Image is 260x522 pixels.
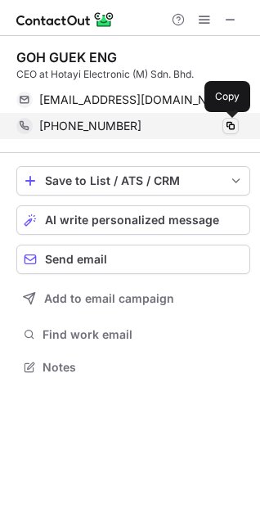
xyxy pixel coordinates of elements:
[39,92,226,107] span: [EMAIL_ADDRESS][DOMAIN_NAME]
[45,214,219,227] span: AI write personalized message
[16,10,114,29] img: ContactOut v5.3.10
[16,356,250,379] button: Notes
[39,119,141,133] span: [PHONE_NUMBER]
[16,205,250,235] button: AI write personalized message
[16,245,250,274] button: Send email
[43,360,244,375] span: Notes
[16,49,117,65] div: GOH GUEK ENG
[45,174,222,187] div: Save to List / ATS / CRM
[16,67,250,82] div: CEO at Hotayi Electronic (M) Sdn. Bhd.
[16,284,250,313] button: Add to email campaign
[16,323,250,346] button: Find work email
[44,292,174,305] span: Add to email campaign
[45,253,107,266] span: Send email
[43,327,244,342] span: Find work email
[16,166,250,196] button: save-profile-one-click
